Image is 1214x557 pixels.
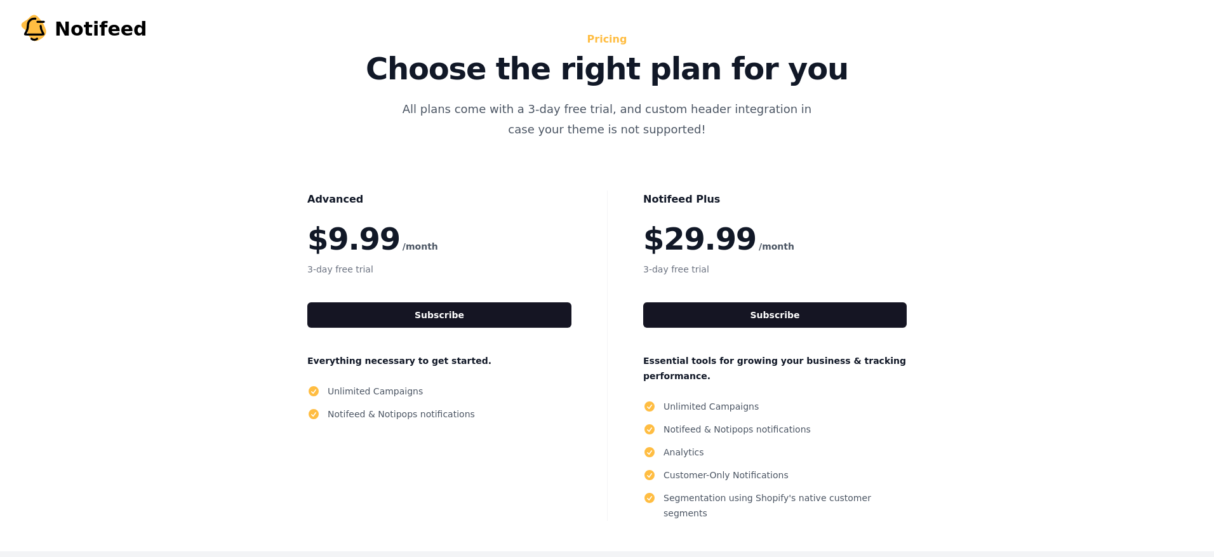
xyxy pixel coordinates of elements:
li: Customer-Only Notifications [643,467,907,483]
img: Your Company [19,14,50,44]
p: 3-day free trial [643,262,907,277]
h3: Notifeed Plus [643,191,907,208]
p: Essential tools for growing your business & tracking performance. [643,353,907,384]
p: 3-day free trial [307,262,571,277]
li: Notifeed & Notipops notifications [643,422,907,437]
button: Subscribe [643,302,907,328]
span: $9.99 [307,224,400,254]
p: Everything necessary to get started. [307,353,571,368]
h2: Pricing [323,30,891,48]
li: Unlimited Campaigns [643,399,907,414]
span: Notifeed [55,18,147,41]
span: /month [403,239,438,254]
p: Choose the right plan for you [323,53,891,84]
li: Unlimited Campaigns [307,384,571,399]
span: $29.99 [643,224,756,254]
span: /month [759,239,794,254]
li: Notifeed & Notipops notifications [307,406,571,422]
button: Subscribe [307,302,571,328]
li: Segmentation using Shopify's native customer segments [643,490,907,521]
li: Analytics [643,445,907,460]
p: All plans come with a 3-day free trial, and custom header integration in case your theme is not s... [394,99,820,140]
h3: Advanced [307,191,571,208]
